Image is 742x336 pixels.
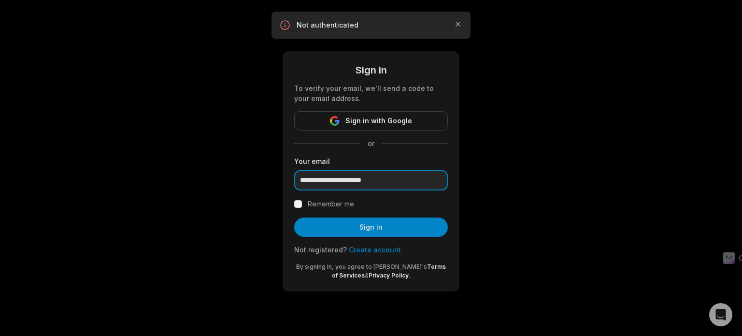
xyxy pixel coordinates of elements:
span: By signing in, you agree to [PERSON_NAME]'s [296,263,427,270]
span: . [409,272,410,279]
span: Sign in with Google [345,115,412,127]
button: Sign in with Google [294,111,448,131]
label: Your email [294,156,448,166]
div: Sign in [294,63,448,77]
a: Privacy Policy [369,272,409,279]
span: or [360,138,382,148]
a: Create account [349,246,401,254]
div: Open Intercom Messenger [709,303,732,326]
div: To verify your email, we'll send a code to your email address. [294,83,448,103]
span: & [365,272,369,279]
button: Sign in [294,218,448,237]
p: Not authenticated [297,20,445,30]
label: Remember me [308,198,354,210]
a: Terms of Services [332,263,446,279]
span: Not registered? [294,246,347,254]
